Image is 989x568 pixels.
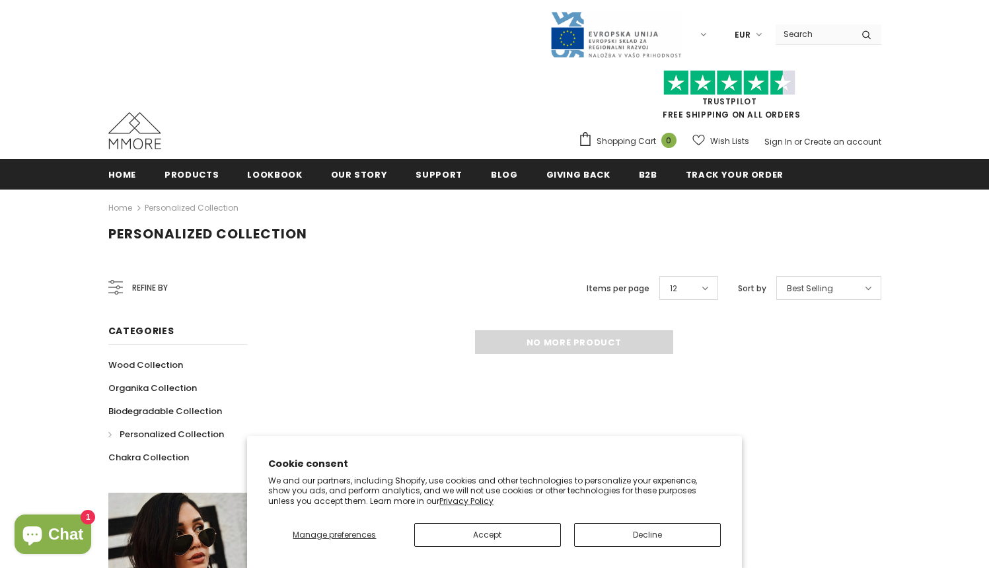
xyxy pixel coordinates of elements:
span: Best Selling [787,282,833,295]
button: Manage preferences [268,523,400,547]
span: Shopping Cart [597,135,656,148]
a: support [416,159,462,189]
span: Categories [108,324,174,337]
a: Giving back [546,159,610,189]
span: Track your order [686,168,784,181]
a: Wish Lists [692,129,749,153]
a: Home [108,159,137,189]
a: Track your order [686,159,784,189]
span: 0 [661,133,677,148]
a: Blog [491,159,518,189]
a: Lookbook [247,159,302,189]
p: We and our partners, including Shopify, use cookies and other technologies to personalize your ex... [268,476,721,507]
span: Products [165,168,219,181]
img: Trust Pilot Stars [663,70,795,96]
span: Personalized Collection [120,428,224,441]
a: Privacy Policy [439,495,494,507]
span: Biodegradable Collection [108,405,222,417]
a: Our Story [331,159,388,189]
span: Home [108,168,137,181]
span: Wood Collection [108,359,183,371]
span: Personalized Collection [108,225,307,243]
a: Sign In [764,136,792,147]
span: 12 [670,282,677,295]
a: Organika Collection [108,376,197,400]
inbox-online-store-chat: Shopify online store chat [11,515,95,557]
span: Blog [491,168,518,181]
span: EUR [735,28,751,42]
button: Accept [414,523,561,547]
span: Manage preferences [293,529,376,540]
a: Products [165,159,219,189]
span: support [416,168,462,181]
label: Sort by [738,282,766,295]
label: Items per page [587,282,649,295]
a: Wood Collection [108,353,183,376]
span: Organika Collection [108,382,197,394]
span: Refine by [132,281,168,295]
a: Trustpilot [702,96,757,107]
span: or [794,136,802,147]
span: B2B [639,168,657,181]
img: MMORE Cases [108,112,161,149]
input: Search Site [776,24,852,44]
a: Personalized Collection [108,423,224,446]
a: Personalized Collection [145,202,238,213]
button: Decline [574,523,721,547]
a: B2B [639,159,657,189]
a: Biodegradable Collection [108,400,222,423]
span: Wish Lists [710,135,749,148]
span: Chakra Collection [108,451,189,464]
span: Lookbook [247,168,302,181]
span: Our Story [331,168,388,181]
a: Javni Razpis [550,28,682,40]
span: FREE SHIPPING ON ALL ORDERS [578,76,881,120]
a: Chakra Collection [108,446,189,469]
h2: Cookie consent [268,457,721,471]
a: Shopping Cart 0 [578,131,683,151]
span: Giving back [546,168,610,181]
a: Home [108,200,132,216]
img: Javni Razpis [550,11,682,59]
a: Create an account [804,136,881,147]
